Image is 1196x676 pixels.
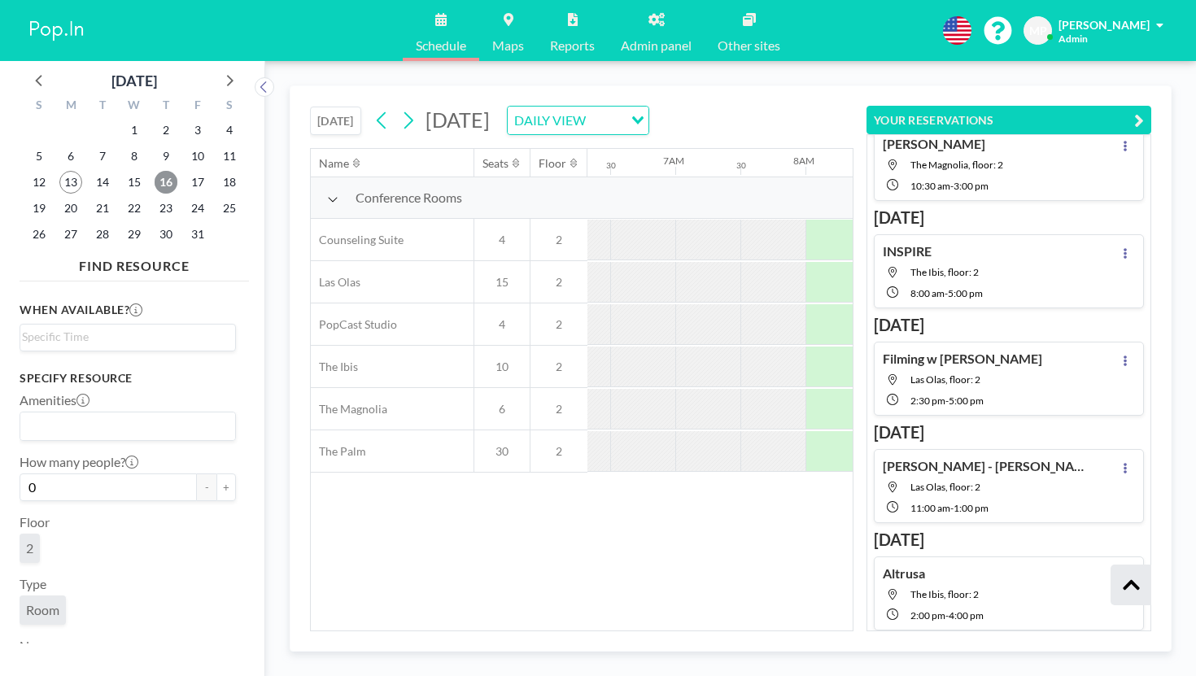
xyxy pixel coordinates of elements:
h3: [DATE] [874,530,1144,550]
span: Las Olas [311,275,360,290]
input: Search for option [22,416,226,437]
span: Other sites [718,39,780,52]
span: 2:00 PM [910,609,945,621]
span: Room [26,602,59,617]
h4: [PERSON_NAME] - [PERSON_NAME][EMAIL_ADDRESS][DOMAIN_NAME] [883,458,1086,474]
div: S [213,96,245,117]
span: 1:00 PM [954,502,989,514]
span: Admin panel [621,39,692,52]
span: 2 [530,402,587,417]
span: - [945,395,949,407]
span: Tuesday, October 28, 2025 [91,223,114,246]
span: Tuesday, October 21, 2025 [91,197,114,220]
span: Thursday, October 9, 2025 [155,145,177,168]
h4: Filming w [PERSON_NAME] [883,351,1042,367]
span: 4 [474,233,530,247]
span: 4 [474,317,530,332]
span: Monday, October 13, 2025 [59,171,82,194]
span: Counseling Suite [311,233,404,247]
h4: FIND RESOURCE [20,251,249,274]
img: organization-logo [26,15,88,47]
span: Friday, October 31, 2025 [186,223,209,246]
h4: [PERSON_NAME] [883,136,985,152]
span: Monday, October 6, 2025 [59,145,82,168]
span: Sunday, October 12, 2025 [28,171,50,194]
div: Name [319,156,349,171]
span: The Ibis [311,360,358,374]
span: MP [1029,24,1047,38]
div: Seats [482,156,509,171]
span: Friday, October 10, 2025 [186,145,209,168]
input: Search for option [22,328,226,346]
span: Saturday, October 4, 2025 [218,119,241,142]
span: Thursday, October 23, 2025 [155,197,177,220]
span: 15 [474,275,530,290]
button: + [216,473,236,501]
span: 2 [26,540,33,556]
span: Wednesday, October 15, 2025 [123,171,146,194]
span: 2 [530,360,587,374]
span: Monday, October 20, 2025 [59,197,82,220]
span: Wednesday, October 22, 2025 [123,197,146,220]
div: S [24,96,55,117]
span: DAILY VIEW [511,110,589,131]
span: Sunday, October 26, 2025 [28,223,50,246]
span: Reports [550,39,595,52]
span: 11:00 AM [910,502,950,514]
h3: [DATE] [874,315,1144,335]
span: Thursday, October 16, 2025 [155,171,177,194]
label: Floor [20,514,50,530]
span: Friday, October 17, 2025 [186,171,209,194]
h4: Altrusa [883,565,925,582]
span: 2 [530,317,587,332]
h3: Specify resource [20,371,236,386]
span: Friday, October 3, 2025 [186,119,209,142]
span: Saturday, October 25, 2025 [218,197,241,220]
label: Name [20,638,53,654]
div: 30 [606,160,616,171]
div: Search for option [20,325,235,349]
span: PopCast Studio [311,317,397,332]
div: F [181,96,213,117]
label: Amenities [20,392,89,408]
label: Type [20,576,46,592]
span: Schedule [416,39,466,52]
span: 6 [474,402,530,417]
span: Maps [492,39,524,52]
span: 5:00 PM [949,395,984,407]
span: Monday, October 27, 2025 [59,223,82,246]
div: Floor [539,156,566,171]
span: 2:30 PM [910,395,945,407]
span: Las Olas, floor: 2 [910,373,980,386]
span: [PERSON_NAME] [1059,18,1150,32]
button: - [197,473,216,501]
span: 10:30 AM [910,180,950,192]
div: W [119,96,151,117]
div: [DATE] [111,69,157,92]
span: Conference Rooms [356,190,462,206]
span: Wednesday, October 8, 2025 [123,145,146,168]
span: 2 [530,444,587,459]
span: Thursday, October 30, 2025 [155,223,177,246]
span: - [950,502,954,514]
span: The Magnolia, floor: 2 [910,159,1003,171]
span: 2 [530,275,587,290]
span: Sunday, October 5, 2025 [28,145,50,168]
div: M [55,96,87,117]
span: The Palm [311,444,366,459]
div: 8AM [793,155,814,167]
span: 10 [474,360,530,374]
span: - [945,287,948,299]
span: Wednesday, October 1, 2025 [123,119,146,142]
div: Search for option [508,107,648,134]
span: Admin [1059,33,1088,45]
span: Saturday, October 18, 2025 [218,171,241,194]
input: Search for option [591,110,622,131]
span: 30 [474,444,530,459]
span: - [945,609,949,621]
h4: INSPIRE [883,243,932,259]
label: How many people? [20,454,138,470]
span: 5:00 PM [948,287,983,299]
span: 4:00 PM [949,609,984,621]
span: Sunday, October 19, 2025 [28,197,50,220]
